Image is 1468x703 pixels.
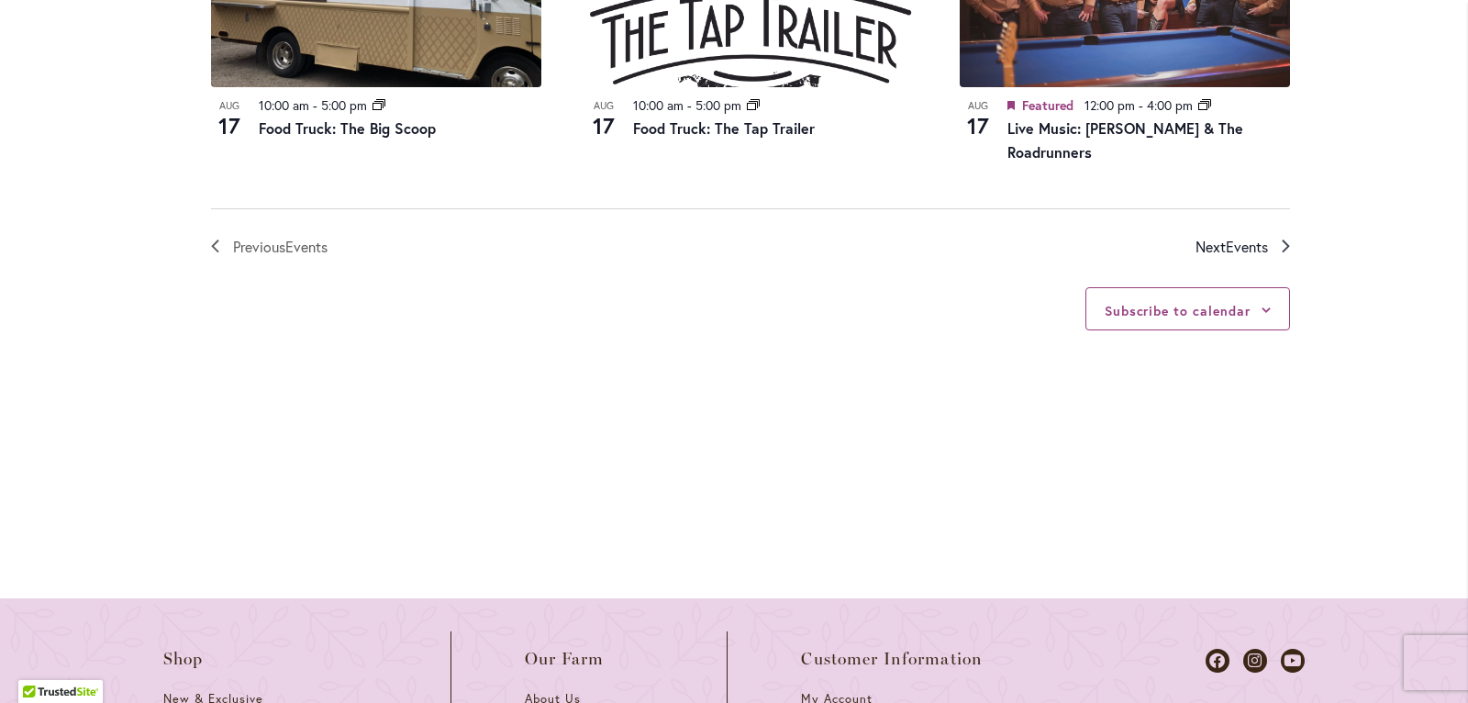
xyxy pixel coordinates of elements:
em: Featured [1007,95,1015,117]
span: 17 [585,110,622,141]
a: Dahlias on Facebook [1206,649,1229,673]
span: - [687,96,692,114]
time: 5:00 pm [695,96,741,114]
iframe: Launch Accessibility Center [14,638,65,689]
span: 17 [211,110,248,141]
button: Subscribe to calendar [1105,302,1251,319]
a: Food Truck: The Tap Trailer [633,118,815,138]
span: Customer Information [801,650,983,668]
a: Food Truck: The Big Scoop [259,118,436,138]
time: 12:00 pm [1084,96,1135,114]
span: - [1139,96,1143,114]
span: Next [1196,235,1268,259]
span: Aug [211,98,248,114]
time: 10:00 am [259,96,309,114]
a: Previous Events [211,235,328,259]
time: 5:00 pm [321,96,367,114]
span: Shop [163,650,204,668]
span: Aug [585,98,622,114]
a: Next Events [1196,235,1290,259]
span: Previous [233,235,328,259]
span: Events [1226,237,1268,256]
span: - [313,96,317,114]
time: 10:00 am [633,96,684,114]
span: Events [285,237,328,256]
a: Live Music: [PERSON_NAME] & The Roadrunners [1007,118,1243,162]
span: Featured [1022,96,1073,114]
time: 4:00 pm [1147,96,1193,114]
span: Our Farm [525,650,604,668]
a: Dahlias on Instagram [1243,649,1267,673]
span: 17 [960,110,996,141]
span: Aug [960,98,996,114]
a: Dahlias on Youtube [1281,649,1305,673]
